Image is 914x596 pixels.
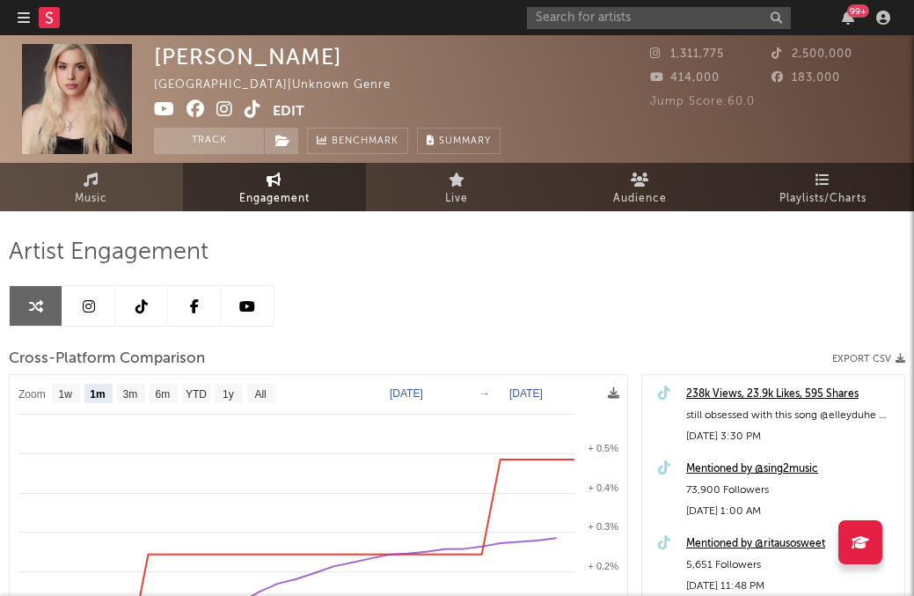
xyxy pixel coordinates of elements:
button: Summary [417,128,501,154]
button: Export CSV [832,354,905,364]
span: Cross-Platform Comparison [9,349,205,370]
span: Artist Engagement [9,242,208,263]
input: Search for artists [527,7,791,29]
text: + 0.2% [588,561,618,571]
text: All [254,388,266,401]
text: YTD [186,388,207,401]
text: Zoom [18,388,46,401]
span: Engagement [239,188,310,210]
text: 1m [90,388,105,401]
span: Summary [439,136,491,146]
div: 5,651 Followers [686,555,896,576]
a: Playlists/Charts [731,163,914,211]
span: 1,311,775 [650,48,724,60]
div: [DATE] 3:30 PM [686,426,896,447]
span: Live [445,188,468,210]
div: still obsessed with this song @elleyduhe 🖤 #middleofthenight#elleyduhe#covers #singing #fyp [686,405,896,426]
div: [DATE] 1:00 AM [686,501,896,522]
span: Jump Score: 60.0 [650,96,755,107]
span: Benchmark [332,131,399,152]
text: 3m [123,388,138,401]
div: [GEOGRAPHIC_DATA] | Unknown Genre [154,75,411,96]
text: + 0.4% [588,482,618,493]
div: 73,900 Followers [686,480,896,501]
a: Mentioned by @ritausosweet [686,533,896,555]
span: Music [75,188,107,210]
text: 1w [59,388,73,401]
text: 6m [156,388,171,401]
text: [DATE] [390,387,423,400]
text: → [479,387,490,400]
text: 1y [223,388,234,401]
a: Live [366,163,549,211]
a: Engagement [183,163,366,211]
span: 183,000 [771,72,840,84]
span: 414,000 [650,72,720,84]
text: [DATE] [509,387,543,400]
div: [PERSON_NAME] [154,44,342,70]
a: Benchmark [307,128,408,154]
span: Audience [613,188,667,210]
button: Track [154,128,264,154]
div: 99 + [847,4,869,18]
button: 99+ [842,11,854,25]
a: Audience [548,163,731,211]
span: Playlists/Charts [779,188,866,210]
text: + 0.3% [588,521,618,532]
text: + 0.5% [588,443,618,453]
a: Mentioned by @sing2music [686,459,896,480]
button: Edit [273,100,304,122]
span: 2,500,000 [771,48,852,60]
a: 238k Views, 23.9k Likes, 595 Shares [686,384,896,405]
